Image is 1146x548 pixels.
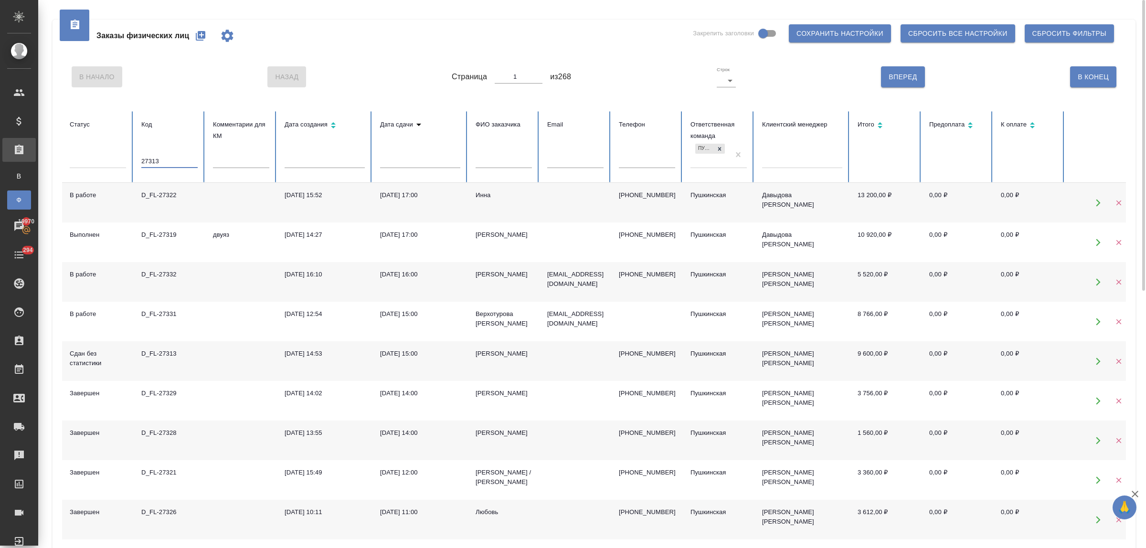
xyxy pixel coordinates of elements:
td: 3 612,00 ₽ [850,500,922,539]
div: Пушкинская [690,507,747,517]
div: [PERSON_NAME] [476,270,532,279]
td: 0,00 ₽ [922,302,993,341]
div: Пушкинская [690,270,747,279]
div: D_FL-27313 [141,349,198,358]
td: 0,00 ₽ [922,381,993,421]
span: Закрепить заголовки [693,29,754,38]
button: Удалить [1109,272,1128,292]
p: [PHONE_NUMBER] [619,468,675,477]
button: Открыть [1088,391,1108,411]
div: D_FL-27332 [141,270,198,279]
p: [PHONE_NUMBER] [619,270,675,279]
td: [PERSON_NAME] [PERSON_NAME] [754,460,850,500]
div: [DATE] 11:00 [380,507,460,517]
td: [PERSON_NAME] [PERSON_NAME] [754,421,850,460]
td: 0,00 ₽ [993,381,1065,421]
td: [PERSON_NAME] [PERSON_NAME] [754,341,850,381]
td: Давыдова [PERSON_NAME] [754,183,850,222]
p: [EMAIL_ADDRESS][DOMAIN_NAME] [547,309,604,328]
button: Удалить [1109,351,1128,371]
button: Удалить [1109,470,1128,490]
div: [PERSON_NAME] [476,389,532,398]
td: 13 200,00 ₽ [850,183,922,222]
div: Любовь [476,507,532,517]
button: Сбросить все настройки [901,24,1015,42]
div: [DATE] 14:53 [285,349,365,358]
div: Сортировка [858,119,914,133]
td: 0,00 ₽ [993,421,1065,460]
td: 0,00 ₽ [922,500,993,539]
span: 19970 [12,217,40,226]
span: из 268 [550,71,571,83]
button: Удалить [1109,312,1128,331]
td: 0,00 ₽ [922,460,993,500]
td: 8 766,00 ₽ [850,302,922,341]
div: Верхотурова [PERSON_NAME] [476,309,532,328]
div: D_FL-27319 [141,230,198,240]
td: 9 600,00 ₽ [850,341,922,381]
td: [PERSON_NAME] [PERSON_NAME] [754,262,850,302]
button: В Конец [1070,66,1116,87]
span: Сохранить настройки [796,28,883,40]
button: 🙏 [1113,495,1136,519]
p: [PHONE_NUMBER] [619,230,675,240]
td: 1 560,00 ₽ [850,421,922,460]
div: Сортировка [1001,119,1057,133]
div: [DATE] 15:00 [380,309,460,319]
div: [PERSON_NAME] [476,428,532,438]
div: Завершен [70,468,126,477]
button: Сохранить настройки [789,24,891,42]
div: Пушкинская [690,190,747,200]
td: 0,00 ₽ [993,222,1065,262]
button: Открыть [1088,193,1108,212]
button: Открыть [1088,351,1108,371]
td: 0,00 ₽ [922,421,993,460]
div: Ответственная команда [690,119,747,142]
td: 0,00 ₽ [922,183,993,222]
div: [PERSON_NAME] [476,230,532,240]
div: [DATE] 16:10 [285,270,365,279]
div: D_FL-27321 [141,468,198,477]
div: Сортировка [285,119,365,133]
button: Удалить [1109,431,1128,450]
div: [DATE] 17:00 [380,230,460,240]
td: [PERSON_NAME] [PERSON_NAME] [754,500,850,539]
div: Пушкинская [690,468,747,477]
div: В работе [70,270,126,279]
button: Удалить [1109,510,1128,529]
div: Телефон [619,119,675,130]
button: Открыть [1088,312,1108,331]
a: 294 [2,243,36,267]
div: Пушкинская [690,230,747,240]
button: Создать [189,24,212,47]
div: В работе [70,190,126,200]
div: Завершен [70,428,126,438]
div: [DATE] 15:00 [380,349,460,358]
button: Открыть [1088,510,1108,529]
td: 0,00 ₽ [993,500,1065,539]
p: [PHONE_NUMBER] [619,349,675,358]
div: [DATE] 15:52 [285,190,365,200]
div: [DATE] 14:00 [380,428,460,438]
div: [DATE] 12:54 [285,309,365,319]
div: D_FL-27329 [141,389,198,398]
td: 0,00 ₽ [993,460,1065,500]
div: [DATE] 10:11 [285,507,365,517]
button: Удалить [1109,391,1128,411]
div: [DATE] 12:00 [380,468,460,477]
span: Вперед [889,71,917,83]
div: [PERSON_NAME] [476,349,532,358]
p: [PHONE_NUMBER] [619,190,675,200]
td: 5 520,00 ₽ [850,262,922,302]
td: 10 920,00 ₽ [850,222,922,262]
div: [DATE] 14:02 [285,389,365,398]
label: Строк [717,67,730,72]
div: D_FL-27331 [141,309,198,319]
div: Выполнен [70,230,126,240]
div: Код [141,119,198,130]
span: В Конец [1078,71,1109,83]
button: Открыть [1088,232,1108,252]
td: 0,00 ₽ [993,341,1065,381]
p: двуяз [213,230,269,240]
div: [DATE] 16:00 [380,270,460,279]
